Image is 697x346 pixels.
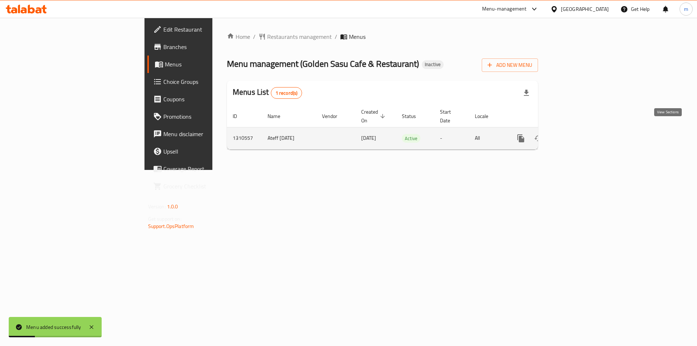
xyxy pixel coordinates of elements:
[163,182,255,191] span: Grocery Checklist
[349,32,366,41] span: Menus
[262,127,316,149] td: Ateff [DATE]
[561,5,609,13] div: [GEOGRAPHIC_DATA]
[147,90,261,108] a: Coupons
[165,60,255,69] span: Menus
[482,58,538,72] button: Add New Menu
[361,133,376,143] span: [DATE]
[402,134,420,143] span: Active
[163,42,255,51] span: Branches
[506,105,588,127] th: Actions
[512,130,530,147] button: more
[147,125,261,143] a: Menu disclaimer
[167,202,178,211] span: 1.0.0
[233,112,246,121] span: ID
[147,178,261,195] a: Grocery Checklist
[434,127,469,149] td: -
[335,32,337,41] li: /
[422,60,444,69] div: Inactive
[163,77,255,86] span: Choice Groups
[271,90,302,97] span: 1 record(s)
[163,164,255,173] span: Coverage Report
[440,107,460,125] span: Start Date
[402,112,425,121] span: Status
[227,32,538,41] nav: breadcrumb
[482,5,527,13] div: Menu-management
[163,147,255,156] span: Upsell
[148,202,166,211] span: Version:
[271,87,302,99] div: Total records count
[530,130,547,147] button: Change Status
[148,221,194,231] a: Support.OpsPlatform
[147,38,261,56] a: Branches
[147,73,261,90] a: Choice Groups
[163,25,255,34] span: Edit Restaurant
[518,84,535,102] div: Export file
[361,107,387,125] span: Created On
[422,61,444,68] span: Inactive
[26,323,81,331] div: Menu added successfully
[475,112,498,121] span: Locale
[267,32,332,41] span: Restaurants management
[258,32,332,41] a: Restaurants management
[488,61,532,70] span: Add New Menu
[684,5,688,13] span: m
[147,160,261,178] a: Coverage Report
[147,21,261,38] a: Edit Restaurant
[268,112,290,121] span: Name
[147,108,261,125] a: Promotions
[163,95,255,103] span: Coupons
[147,56,261,73] a: Menus
[322,112,347,121] span: Vendor
[227,56,419,72] span: Menu management ( Golden Sasu Cafe & Restaurant )
[469,127,506,149] td: All
[233,87,302,99] h2: Menus List
[147,143,261,160] a: Upsell
[163,112,255,121] span: Promotions
[148,214,182,224] span: Get support on:
[227,105,588,150] table: enhanced table
[163,130,255,138] span: Menu disclaimer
